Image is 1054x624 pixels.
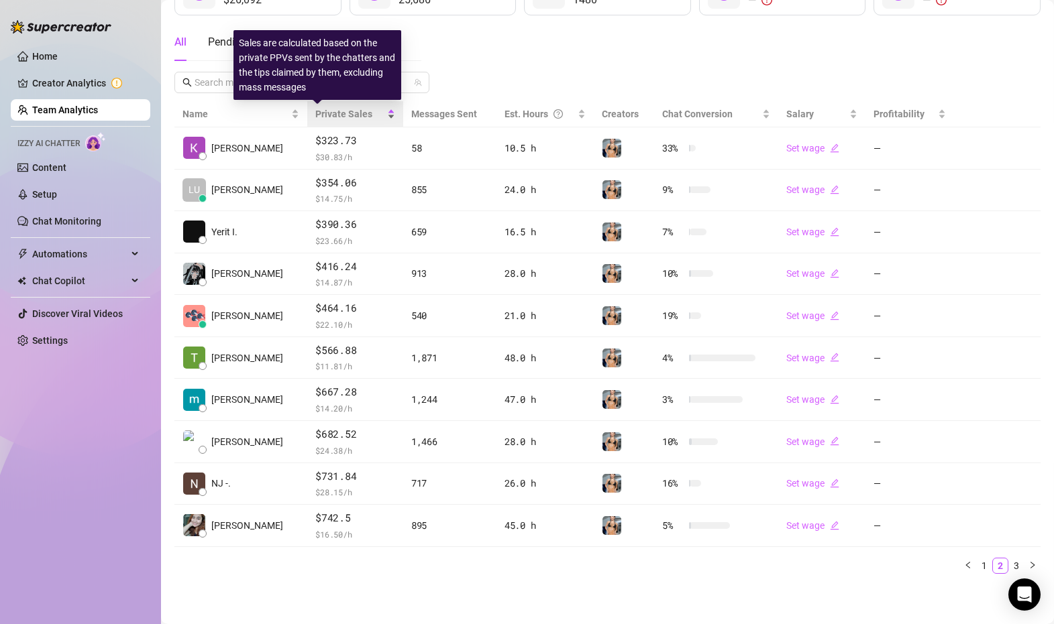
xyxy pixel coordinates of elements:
[32,162,66,173] a: Content
[17,276,26,286] img: Chat Copilot
[315,275,395,289] span: $ 14.87 /h
[505,308,586,323] div: 21.0 h
[315,527,395,541] span: $ 16.50 /h
[411,141,488,155] div: 58
[315,300,395,316] span: $464.16
[830,227,839,237] span: edit
[602,223,621,241] img: Veronica
[976,558,992,574] li: 1
[411,182,488,197] div: 855
[662,308,684,323] span: 19 %
[411,308,488,323] div: 540
[602,390,621,409] img: Veronica
[208,34,263,50] div: Pending ( 5 )
[786,310,839,321] a: Set wageedit
[786,184,839,195] a: Set wageedit
[830,353,839,362] span: edit
[211,308,283,323] span: [PERSON_NAME]
[865,463,954,505] td: —
[315,109,372,119] span: Private Sales
[183,305,205,327] img: James Cortes
[786,520,839,531] a: Set wageedit
[183,473,205,495] img: NJ - Manager
[977,558,992,573] a: 1
[411,109,477,119] span: Messages Sent
[211,225,238,239] span: Yerit I.
[786,143,839,153] a: Set wageedit
[32,216,101,227] a: Chat Monitoring
[233,30,401,100] div: Sales are calculated based on the private PPVs sent by the chatters and the tips claimed by them,...
[505,476,586,491] div: 26.0 h
[211,141,283,155] span: [PERSON_NAME]
[315,259,395,275] span: $416.24
[1024,558,1041,574] li: Next Page
[865,379,954,421] td: —
[411,225,488,239] div: 659
[182,78,192,87] span: search
[960,558,976,574] button: left
[830,269,839,278] span: edit
[865,211,954,253] td: —
[865,127,954,170] td: —
[865,170,954,212] td: —
[11,20,111,34] img: logo-BBDzfeDw.svg
[85,132,106,151] img: AI Chatter
[786,436,839,447] a: Set wageedit
[602,306,621,325] img: Veronica
[174,34,187,50] div: All
[830,521,839,530] span: edit
[315,192,395,205] span: $ 14.75 /h
[505,266,586,281] div: 28.0 h
[786,394,839,405] a: Set wageedit
[315,175,395,191] span: $354.06
[865,337,954,379] td: —
[830,395,839,404] span: edit
[183,430,205,452] img: Yulian
[505,392,586,407] div: 47.0 h
[602,349,621,367] img: Veronica
[211,392,283,407] span: [PERSON_NAME]
[315,401,395,415] span: $ 14.20 /h
[211,351,283,365] span: [PERSON_NAME]
[211,434,283,449] span: [PERSON_NAME]
[411,266,488,281] div: 913
[411,518,488,533] div: 895
[182,107,288,121] span: Name
[505,182,586,197] div: 24.0 h
[1009,558,1024,573] a: 3
[315,359,395,373] span: $ 11.81 /h
[183,221,205,243] img: Yerit Ibarra Ta…
[830,311,839,320] span: edit
[17,249,28,259] span: thunderbolt
[602,180,621,199] img: Veronica
[411,351,488,365] div: 1,871
[189,182,200,197] span: LU
[786,109,814,119] span: Salary
[32,189,57,200] a: Setup
[992,558,1008,574] li: 2
[662,225,684,239] span: 7 %
[505,518,586,533] div: 45.0 h
[662,434,684,449] span: 10 %
[411,434,488,449] div: 1,466
[602,264,621,283] img: Veronica
[315,234,395,247] span: $ 23.66 /h
[662,182,684,197] span: 9 %
[183,389,205,411] img: mia maria
[211,518,283,533] span: [PERSON_NAME]
[594,101,654,127] th: Creators
[786,268,839,279] a: Set wageedit
[411,476,488,491] div: 717
[830,185,839,194] span: edit
[315,318,395,331] span: $ 22.10 /h
[662,392,684,407] span: 3 %
[414,78,422,86] span: team
[183,514,205,536] img: Danica Rejas
[505,225,586,239] div: 16.5 h
[964,561,972,569] span: left
[505,434,586,449] div: 28.0 h
[874,109,925,119] span: Profitability
[662,109,733,119] span: Chat Conversion
[830,436,839,446] span: edit
[865,421,954,463] td: —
